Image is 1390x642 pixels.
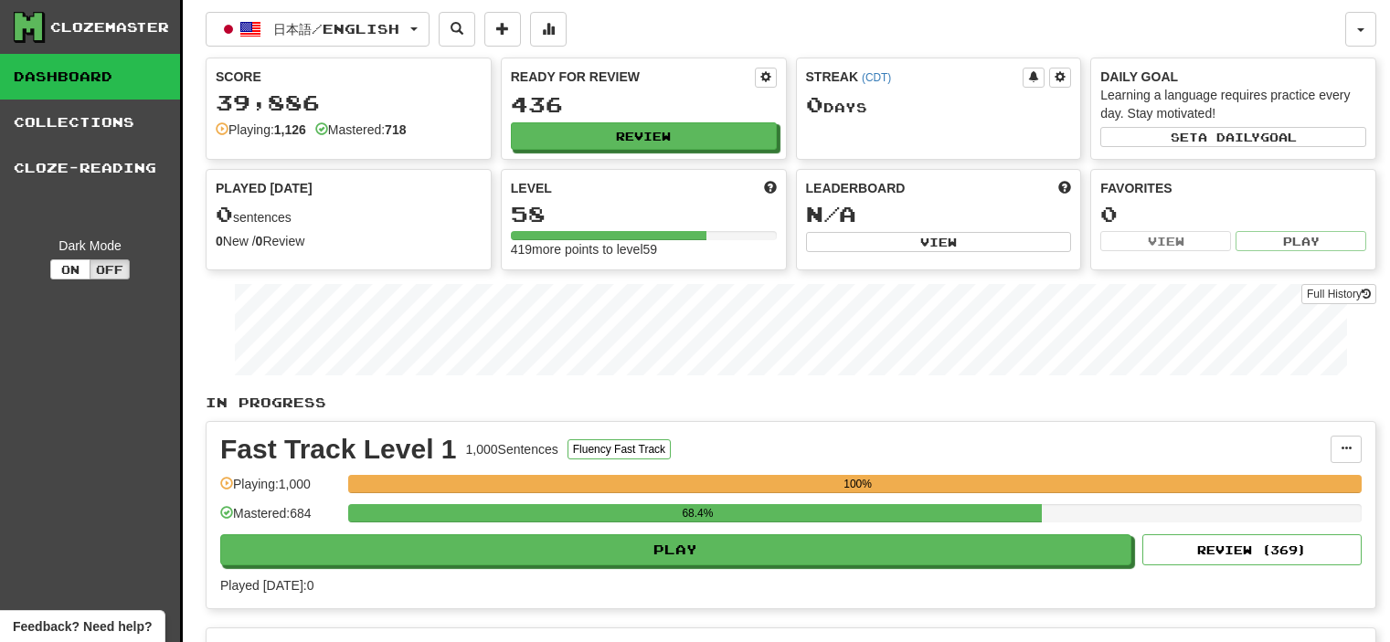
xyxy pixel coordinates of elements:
span: Open feedback widget [13,617,152,636]
span: This week in points, UTC [1058,179,1071,197]
strong: 0 [216,234,223,248]
div: Playing: 1,000 [220,475,339,505]
div: Mastered: 684 [220,504,339,534]
div: Daily Goal [1100,68,1366,86]
strong: 0 [256,234,263,248]
span: a daily [1198,131,1260,143]
span: Level [511,179,552,197]
span: 日本語 / English [273,21,399,37]
div: 100% [354,475,1362,493]
button: On [50,259,90,279]
button: Play [1236,231,1366,251]
div: 1,000 Sentences [466,440,558,458]
span: Score more points to level up [764,179,777,197]
span: 0 [806,91,823,117]
button: Fluency Fast Track [568,439,671,459]
div: Playing: [216,121,306,139]
div: 68.4% [354,504,1041,522]
strong: 1,126 [274,122,306,137]
span: 0 [216,201,233,226]
button: Off [90,259,130,279]
div: 39,886 [216,91,482,114]
div: Score [216,68,482,86]
button: View [806,232,1072,252]
div: Ready for Review [511,68,755,86]
button: More stats [530,12,567,47]
button: Play [220,534,1131,565]
button: Add sentence to collection [484,12,521,47]
span: N/A [806,201,856,226]
span: Leaderboard [806,179,906,197]
div: 436 [511,93,777,116]
div: Mastered: [315,121,407,139]
button: Review [511,122,777,150]
strong: 718 [385,122,406,137]
div: Favorites [1100,179,1366,197]
button: 日本語/English [206,12,430,47]
p: In Progress [206,394,1376,412]
button: View [1100,231,1231,251]
div: Dark Mode [14,237,166,255]
div: Fast Track Level 1 [220,436,457,463]
div: 58 [511,203,777,226]
div: New / Review [216,232,482,250]
button: Search sentences [439,12,475,47]
div: 0 [1100,203,1366,226]
div: Day s [806,93,1072,117]
span: Played [DATE]: 0 [220,578,313,593]
div: sentences [216,203,482,226]
span: Played [DATE] [216,179,313,197]
div: Learning a language requires practice every day. Stay motivated! [1100,86,1366,122]
div: Streak [806,68,1024,86]
div: 419 more points to level 59 [511,240,777,258]
a: (CDT) [862,71,891,84]
div: Clozemaster [50,18,169,37]
button: Review (369) [1142,534,1362,565]
a: Full History [1301,284,1376,304]
button: Seta dailygoal [1100,127,1366,147]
